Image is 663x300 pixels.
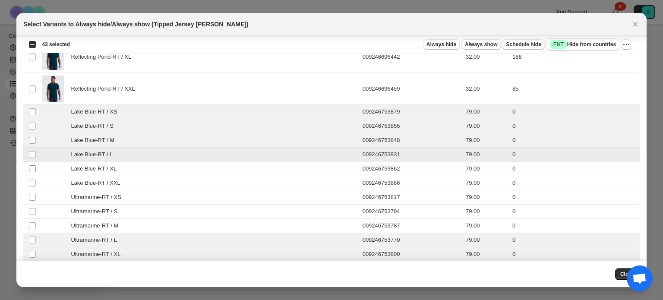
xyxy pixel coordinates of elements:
[71,236,121,244] span: Ultramarine-RT / L
[510,219,640,233] td: 0
[71,221,123,230] span: Ultramarine-RT / M
[620,271,635,278] span: Close
[423,39,460,50] button: Always hide
[510,105,640,119] td: 0
[360,41,463,73] td: 009246696442
[510,41,640,73] td: 188
[546,38,619,51] button: SuccessENTHide from countries
[463,190,510,205] td: 79.00
[71,136,119,145] span: Lake Blue-RT / M
[463,219,510,233] td: 79.00
[42,76,64,102] img: Tipped-Jersey-Polo-Reflecting-Pond-RT-Original-Penguin-53.jpg
[621,39,631,50] button: More actions
[510,119,640,133] td: 0
[510,205,640,219] td: 0
[71,107,122,116] span: Lake Blue-RT / XS
[510,162,640,176] td: 0
[463,133,510,148] td: 79.00
[510,176,640,190] td: 0
[510,190,640,205] td: 0
[71,164,121,173] span: Lake Blue-RT / XL
[71,179,125,187] span: Lake Blue-RT / XXL
[550,40,616,49] span: Hide from countries
[465,41,497,48] span: Always show
[553,41,564,48] span: ENT
[360,73,463,105] td: 009246696459
[360,176,463,190] td: 009246753886
[71,207,122,216] span: Ultramarine-RT / S
[360,205,463,219] td: 009246753794
[360,190,463,205] td: 009246753817
[71,150,117,159] span: Lake Blue-RT / L
[360,233,463,247] td: 009246753770
[360,119,463,133] td: 009246753855
[615,268,640,280] button: Close
[42,44,64,70] img: Tipped-Jersey-Polo-Reflecting-Pond-RT-Original-Penguin-53.jpg
[510,247,640,262] td: 0
[71,85,139,93] span: Reflecting Pond-RT / XXL
[23,20,248,28] h2: Select Variants to Always hide/Always show (Tipped Jersey [PERSON_NAME])
[360,148,463,162] td: 009246753831
[463,205,510,219] td: 79.00
[463,247,510,262] td: 79.00
[426,41,456,48] span: Always hide
[463,176,510,190] td: 79.00
[360,162,463,176] td: 009246753862
[461,39,501,50] button: Always show
[71,122,118,130] span: Lake Blue-RT / S
[510,233,640,247] td: 0
[510,73,640,105] td: 85
[463,73,510,105] td: 32.00
[463,162,510,176] td: 79.00
[463,119,510,133] td: 79.00
[71,193,126,202] span: Ultramarine-RT / XS
[629,18,641,30] button: Close
[360,247,463,262] td: 009246753800
[502,39,544,50] button: Schedule hide
[42,41,70,48] span: 43 selected
[627,265,653,291] div: Open chat
[463,41,510,73] td: 32.00
[71,250,125,259] span: Ultramarine-RT / XL
[463,105,510,119] td: 79.00
[360,105,463,119] td: 009246753879
[510,148,640,162] td: 0
[510,133,640,148] td: 0
[506,41,541,48] span: Schedule hide
[463,233,510,247] td: 79.00
[360,133,463,148] td: 009246753848
[71,53,136,61] span: Reflecting Pond-RT / XL
[463,148,510,162] td: 79.00
[360,219,463,233] td: 009246753787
